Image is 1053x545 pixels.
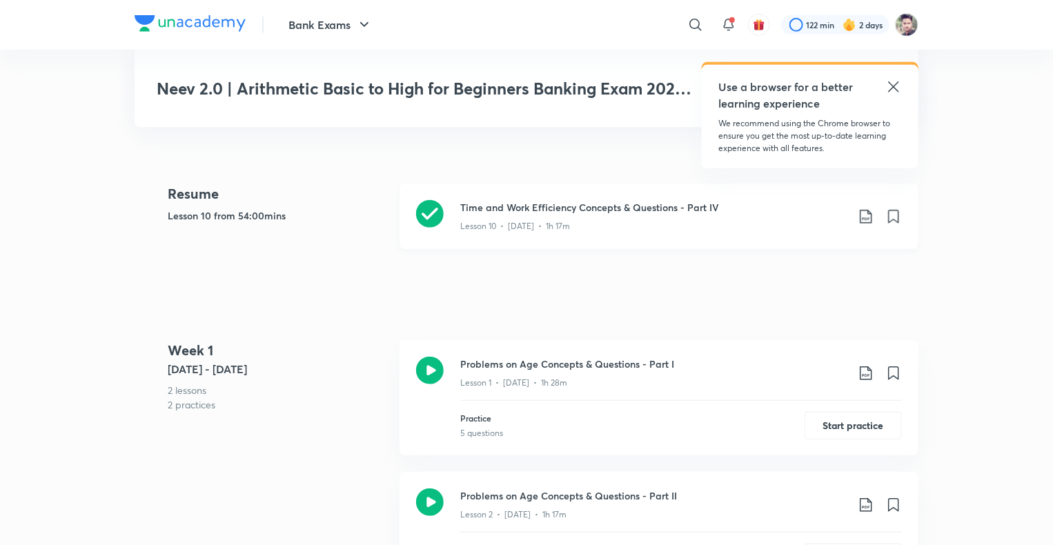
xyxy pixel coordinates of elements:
[460,427,503,439] div: 5 questions
[168,184,388,204] h4: Resume
[843,18,856,32] img: streak
[805,412,902,439] button: Start practice
[400,184,918,266] a: Time and Work Efficiency Concepts & Questions - Part IVLesson 10 • [DATE] • 1h 17m
[460,357,847,371] h3: Problems on Age Concepts & Questions - Part I
[718,79,856,112] h5: Use a browser for a better learning experience
[135,15,246,35] a: Company Logo
[168,383,388,397] p: 2 lessons
[460,508,567,521] p: Lesson 2 • [DATE] • 1h 17m
[157,79,697,99] h3: Neev 2.0 | Arithmetic Basic to High for Beginners Banking Exam 2024 (Part - IV)
[168,340,388,361] h4: Week 1
[460,377,567,389] p: Lesson 1 • [DATE] • 1h 28m
[400,340,918,472] a: Problems on Age Concepts & Questions - Part ILesson 1 • [DATE] • 1h 28mPractice5 questionsStart p...
[460,412,503,424] p: Practice
[895,13,918,37] img: chetnanand thakur
[168,208,388,223] h5: Lesson 10 from 54:00mins
[168,361,388,377] h5: [DATE] - [DATE]
[168,397,388,412] p: 2 practices
[460,200,847,215] h3: Time and Work Efficiency Concepts & Questions - Part IV
[718,117,902,155] p: We recommend using the Chrome browser to ensure you get the most up-to-date learning experience w...
[135,15,246,32] img: Company Logo
[753,19,765,31] img: avatar
[280,11,381,39] button: Bank Exams
[460,220,570,232] p: Lesson 10 • [DATE] • 1h 17m
[460,488,847,503] h3: Problems on Age Concepts & Questions - Part II
[748,14,770,36] button: avatar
